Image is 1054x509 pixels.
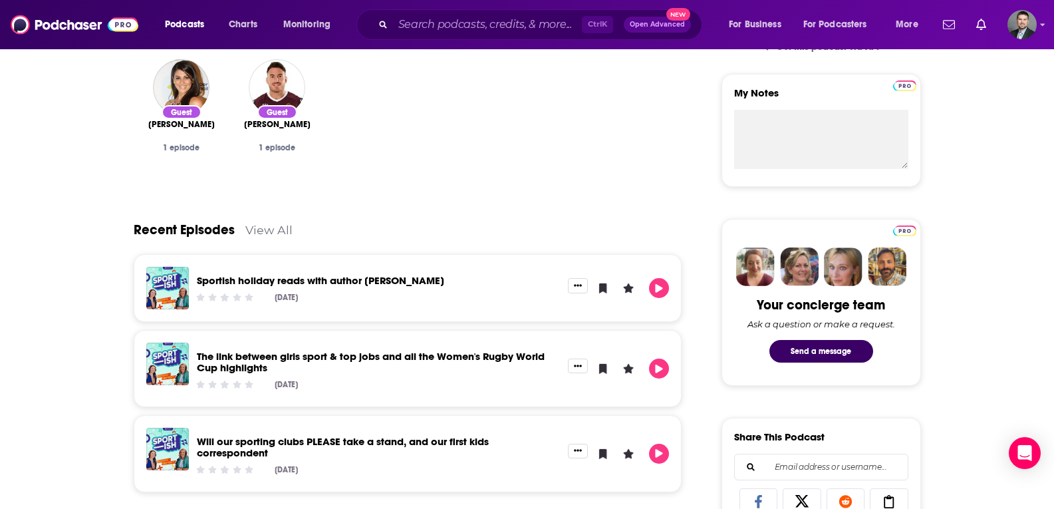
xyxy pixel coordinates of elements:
span: More [896,15,918,34]
img: Darius Boyd [249,59,305,116]
span: Open Advanced [630,21,685,28]
button: Leave a Rating [618,278,638,298]
button: open menu [795,14,886,35]
div: Guest [162,105,201,119]
div: Search followers [734,454,908,480]
a: Stephanie Rice [148,119,215,130]
button: Show More Button [568,444,588,458]
img: Sportish holiday reads with author Carla Salmon [146,267,189,309]
a: The link between girls sport & top jobs and all the Women's Rugby World Cup highlights [197,350,545,374]
button: open menu [156,14,221,35]
span: Monitoring [283,15,330,34]
button: Open AdvancedNew [624,17,691,33]
img: Barbara Profile [780,248,819,286]
span: [PERSON_NAME] [148,119,215,130]
img: Podchaser Pro [893,81,916,91]
span: Ctrl K [582,16,613,33]
span: For Business [729,15,781,34]
button: Bookmark Episode [593,444,613,464]
div: Guest [257,105,297,119]
img: Stephanie Rice [153,59,209,116]
input: Search podcasts, credits, & more... [393,14,582,35]
button: Show More Button [568,278,588,293]
img: The link between girls sport & top jobs and all the Women's Rugby World Cup highlights [146,343,189,385]
div: Community Rating: 0 out of 5 [194,380,255,390]
img: Will our sporting clubs PLEASE take a stand, and our first kids correspondent [146,428,189,470]
div: 1 episode [240,143,315,152]
button: Leave a Rating [618,444,638,464]
img: Podchaser - Follow, Share and Rate Podcasts [11,12,138,37]
a: Darius Boyd [244,119,311,130]
button: Show More Button [568,359,588,373]
span: New [666,8,690,21]
a: Show notifications dropdown [971,13,991,36]
a: Pro website [893,224,916,236]
span: [PERSON_NAME] [244,119,311,130]
div: 1 episode [144,143,219,152]
button: open menu [274,14,348,35]
button: Send a message [769,340,873,363]
div: [DATE] [275,380,298,389]
div: Your concierge team [757,297,885,313]
button: Show profile menu [1007,10,1037,39]
button: Play [649,278,669,298]
div: Ask a question or make a request. [747,319,895,329]
button: Leave a Rating [618,359,638,379]
button: open menu [886,14,935,35]
span: Logged in as sstewart9 [1007,10,1037,39]
div: Search podcasts, credits, & more... [369,9,715,40]
img: Sydney Profile [736,248,775,286]
div: [DATE] [275,293,298,302]
img: Podchaser Pro [893,226,916,236]
a: View All [245,223,293,237]
div: Community Rating: 0 out of 5 [194,464,255,474]
a: Pro website [893,79,916,91]
a: Charts [220,14,265,35]
button: Play [649,359,669,379]
button: Bookmark Episode [593,278,613,298]
span: Charts [229,15,257,34]
img: Jules Profile [824,248,862,286]
div: Community Rating: 0 out of 5 [194,293,255,303]
button: open menu [720,14,798,35]
a: Sportish holiday reads with author Carla Salmon [197,274,444,287]
button: Play [649,444,669,464]
input: Email address or username... [745,454,897,480]
button: Bookmark Episode [593,359,613,379]
div: [DATE] [275,465,298,474]
span: For Podcasters [803,15,867,34]
img: Jon Profile [868,248,906,286]
a: Show notifications dropdown [938,13,960,36]
div: Open Intercom Messenger [1009,437,1041,469]
h3: Share This Podcast [734,430,825,443]
a: Recent Episodes [134,222,235,238]
label: My Notes [734,86,908,110]
a: Will our sporting clubs PLEASE take a stand, and our first kids correspondent [197,435,489,459]
span: Podcasts [165,15,204,34]
img: User Profile [1007,10,1037,39]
